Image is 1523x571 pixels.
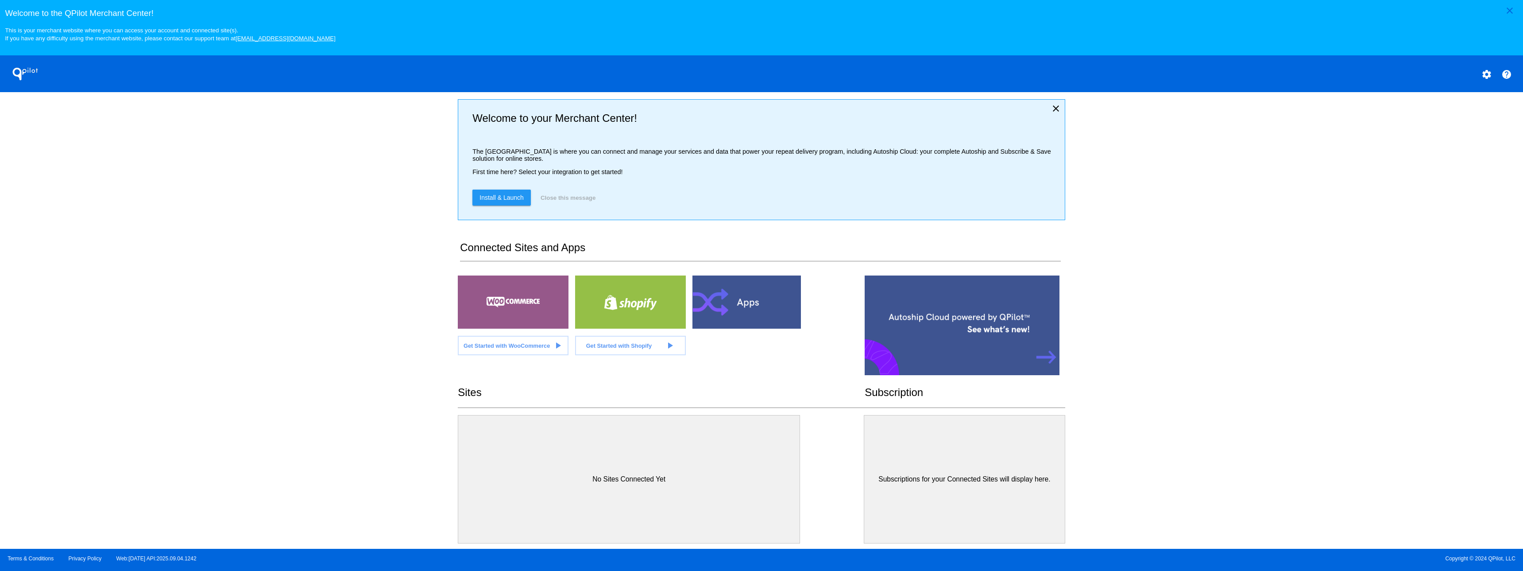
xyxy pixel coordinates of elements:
[865,386,1065,399] h2: Subscription
[479,194,524,201] span: Install & Launch
[665,340,675,351] mat-icon: play_arrow
[1504,5,1515,16] mat-icon: close
[538,190,598,206] button: Close this message
[8,65,43,83] h1: QPilot
[116,555,197,562] a: Web:[DATE] API:2025.09.04.1242
[5,8,1518,18] h3: Welcome to the QPilot Merchant Center!
[1501,69,1512,80] mat-icon: help
[458,336,568,355] a: Get Started with WooCommerce
[236,35,336,42] a: [EMAIL_ADDRESS][DOMAIN_NAME]
[472,148,1057,162] p: The [GEOGRAPHIC_DATA] is where you can connect and manage your services and data that power your ...
[1481,69,1492,80] mat-icon: settings
[460,241,1060,261] h2: Connected Sites and Apps
[592,475,665,483] h3: No Sites Connected Yet
[553,340,563,351] mat-icon: play_arrow
[1051,103,1061,114] mat-icon: close
[472,112,1057,124] h2: Welcome to your Merchant Center!
[878,475,1050,483] h3: Subscriptions for your Connected Sites will display here.
[769,555,1515,562] span: Copyright © 2024 QPilot, LLC
[8,555,54,562] a: Terms & Conditions
[472,168,1057,175] p: First time here? Select your integration to get started!
[464,342,550,349] span: Get Started with WooCommerce
[458,386,865,399] h2: Sites
[69,555,102,562] a: Privacy Policy
[472,190,531,206] a: Install & Launch
[575,336,686,355] a: Get Started with Shopify
[586,342,652,349] span: Get Started with Shopify
[5,27,335,42] small: This is your merchant website where you can access your account and connected site(s). If you hav...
